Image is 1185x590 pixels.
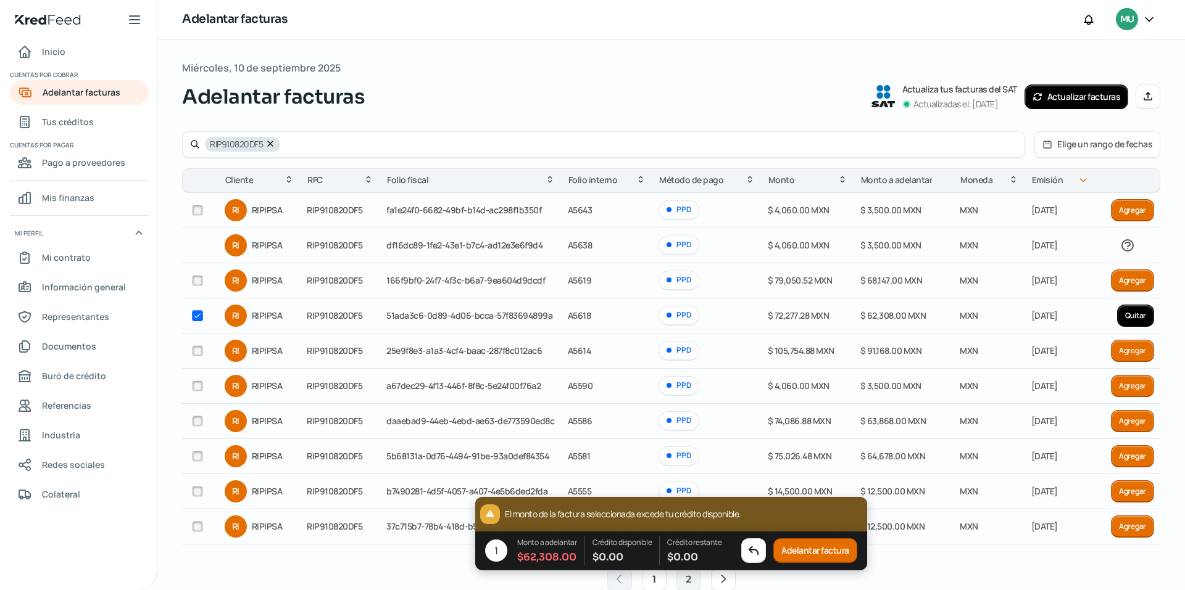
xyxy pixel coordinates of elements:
span: Cuentas por cobrar [10,69,147,80]
span: Método de pago [659,173,723,187]
span: Tus créditos [42,114,94,129]
div: RI [225,305,247,327]
span: $ 4,060.00 MXN [768,239,829,251]
div: RI [225,410,247,432]
span: Colateral [42,486,80,502]
span: A5614 [568,345,591,356]
span: RIP910820DF5 [307,520,362,532]
span: RIPIPSA [252,203,294,218]
button: Actualizar facturas [1025,84,1129,109]
span: Información general [42,279,126,295]
span: RIPIPSA [252,414,294,428]
span: MXN [960,204,978,216]
div: RI [225,515,247,538]
span: A5586 [568,415,592,427]
span: Inicio [42,44,65,59]
span: Documentos [42,338,96,354]
span: Adelantar facturas [43,84,120,100]
span: $ 0.00 [667,549,721,565]
button: Quitar [1117,305,1155,327]
a: Adelantar facturas [10,80,149,105]
p: El monto de la factura seleccionada excede tu crédito disponible. [505,507,741,522]
span: [DATE] [1031,485,1058,497]
span: MU [1120,12,1134,27]
span: [DATE] [1031,450,1058,462]
span: Folio fiscal [387,173,428,187]
span: A5590 [568,380,593,391]
button: Agregar [1111,410,1154,432]
button: Agregar [1111,480,1154,502]
div: PPD [659,306,699,325]
span: 5b68131a-0d76-4494-91be-93a0def84354 [386,450,549,462]
div: PPD [659,200,699,219]
span: RIPIPSA [252,484,294,499]
span: Representantes [42,309,109,324]
span: $ 68,147.00 MXN [860,274,923,286]
a: Documentos [10,334,149,359]
span: Folio interno [568,173,618,187]
p: Actualizadas el: [DATE] [913,97,999,112]
span: MXN [960,520,978,532]
span: $ 12,500.00 MXN [860,520,925,532]
div: PPD [659,376,699,395]
div: RI [225,375,247,397]
span: $ 4,060.00 MXN [768,380,829,391]
span: MXN [960,450,978,462]
span: MXN [960,239,978,251]
span: 37c715b7-78b4-418d-b55e-11caa3da96c7 [386,520,544,532]
span: RIP910820DF5 [307,485,362,497]
span: $ 79,050.52 MXN [768,274,833,286]
span: MXN [960,274,978,286]
button: Agregar [1111,340,1154,362]
span: Monto a adelantar [861,173,933,187]
span: RIP910820DF5 [210,140,263,149]
span: Mi contrato [42,250,91,265]
a: Industria [10,423,149,448]
span: $ 62,308.00 [517,549,577,565]
div: PPD [659,446,699,465]
span: daaebad9-44eb-4ebd-ae63-de773590ed8c [386,415,554,427]
span: RIPIPSA [252,519,294,534]
span: A5618 [568,309,591,321]
a: Inicio [10,39,149,64]
span: Cliente [225,173,254,187]
span: $ 62,308.00 MXN [860,309,926,321]
span: b7490281-4d5f-4057-a407-4e5b6ded2fda [386,485,547,497]
span: a67dec29-4f13-446f-8f8c-5e24f00f76a2 [386,380,541,391]
span: RIP910820DF5 [307,239,362,251]
span: Cuentas por pagar [10,139,147,150]
button: Agregar [1111,269,1154,292]
span: RIP910820DF5 [307,345,362,356]
span: MXN [960,415,978,427]
span: RIPIPSA [252,308,294,323]
span: MXN [960,380,978,391]
span: RIPIPSA [252,273,294,288]
span: Adelantar facturas [182,82,365,112]
div: RI [225,340,247,362]
span: $ 0.00 [592,549,652,565]
span: $ 75,026.48 MXN [768,450,832,462]
span: Referencias [42,398,91,413]
span: RIP910820DF5 [307,204,362,216]
span: $ 3,500.00 MXN [860,380,921,391]
span: fa1e24f0-6682-49bf-b14d-ac298f1b350f [386,204,541,216]
span: RIP910820DF5 [307,450,362,462]
span: RFC [307,173,323,187]
span: $ 64,678.00 MXN [860,450,926,462]
span: [DATE] [1031,239,1058,251]
button: Agregar [1111,375,1154,397]
span: A5581 [568,450,591,462]
span: Redes sociales [42,457,105,472]
span: [DATE] [1031,345,1058,356]
span: RIP910820DF5 [307,415,362,427]
span: [DATE] [1031,380,1058,391]
span: $ 12,500.00 MXN [860,485,925,497]
span: [DATE] [1031,415,1058,427]
div: PPD [659,236,699,255]
span: [DATE] [1031,520,1058,532]
span: MXN [960,485,978,497]
span: A5643 [568,204,592,216]
span: $ 91,168.00 MXN [860,345,922,356]
span: [DATE] [1031,274,1058,286]
div: RI [225,445,247,467]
